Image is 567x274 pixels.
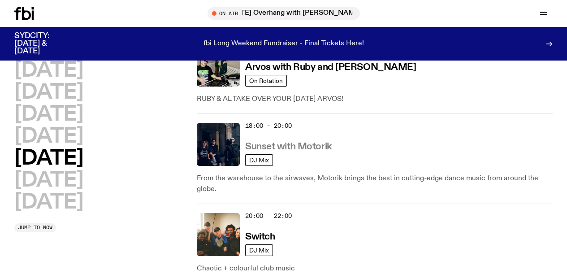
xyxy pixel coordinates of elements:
[14,170,83,191] button: [DATE]
[245,122,292,130] span: 18:00 - 20:00
[245,212,292,220] span: 20:00 - 22:00
[203,40,364,48] p: fbi Long Weekend Fundraiser - Final Tickets Here!
[197,43,240,87] img: Ruby wears a Collarbones t shirt and pretends to play the DJ decks, Al sings into a pringles can....
[14,148,83,169] button: [DATE]
[197,263,553,274] p: Chaotic + colourful club music
[249,157,269,163] span: DJ Mix
[14,223,56,232] button: Jump to now
[245,75,287,87] a: On Rotation
[245,244,273,256] a: DJ Mix
[249,247,269,253] span: DJ Mix
[197,213,240,256] img: A warm film photo of the switch team sitting close together. from left to right: Cedar, Lau, Sand...
[249,77,283,84] span: On Rotation
[18,225,52,230] span: Jump to now
[14,126,83,147] button: [DATE]
[245,142,332,152] h3: Sunset with Motorik
[245,63,416,72] h3: Arvos with Ruby and [PERSON_NAME]
[197,94,553,104] p: RUBY & AL TAKE OVER YOUR [DATE] ARVOS!
[14,61,83,81] button: [DATE]
[245,140,332,152] a: Sunset with Motorik
[245,154,273,166] a: DJ Mix
[245,231,275,242] a: Switch
[208,7,360,20] button: On Air[DATE] Overhang with [PERSON_NAME]
[245,232,275,242] h3: Switch
[14,83,83,103] button: [DATE]
[14,32,72,55] h3: SYDCITY: [DATE] & [DATE]
[14,192,83,213] button: [DATE]
[245,61,416,72] a: Arvos with Ruby and [PERSON_NAME]
[14,104,83,125] button: [DATE]
[197,173,553,195] p: From the warehouse to the airwaves, Motorik brings the best in cutting-edge dance music from arou...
